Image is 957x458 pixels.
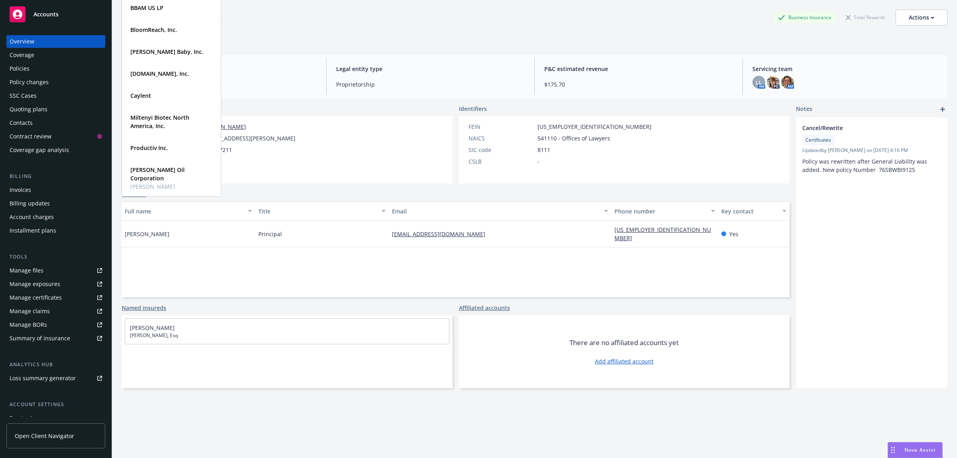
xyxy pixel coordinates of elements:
[774,12,835,22] div: Business Insurance
[544,65,733,73] span: P&C estimated revenue
[130,182,211,191] span: [PERSON_NAME]
[10,305,50,318] div: Manage claims
[469,134,534,142] div: NAICS
[6,184,105,196] a: Invoices
[544,80,733,89] span: $175.70
[10,291,62,304] div: Manage certificates
[10,224,56,237] div: Installment plans
[128,80,317,89] span: P&C - Commercial lines
[6,291,105,304] a: Manage certificates
[538,157,540,166] span: -
[888,442,898,458] div: Drag to move
[10,35,34,48] div: Overview
[904,446,936,453] span: Nova Assist
[802,158,929,174] span: Policy was rewritten after General Liability was added. New policy Number 76SBWBI9125
[392,207,599,215] div: Email
[6,278,105,290] a: Manage exposures
[888,442,943,458] button: Nova Assist
[130,48,203,55] strong: [PERSON_NAME] Baby, Inc.
[392,230,492,238] a: [EMAIL_ADDRESS][DOMAIN_NAME]
[6,172,105,180] div: Billing
[6,412,105,424] a: Service team
[125,230,169,238] span: [PERSON_NAME]
[255,201,389,221] button: Title
[33,11,59,18] span: Accounts
[15,432,74,440] span: Open Client Navigator
[10,278,60,290] div: Manage exposures
[130,166,185,182] strong: [PERSON_NAME] Oil Corporation
[389,201,611,221] button: Email
[538,146,550,154] span: 8111
[10,264,43,277] div: Manage files
[10,412,44,424] div: Service team
[336,65,525,73] span: Legal entity type
[10,211,54,223] div: Account charges
[130,332,444,339] span: [PERSON_NAME], Esq
[752,65,941,73] span: Servicing team
[130,144,168,152] strong: Productiv Inc.
[909,10,934,25] div: Actions
[130,70,189,77] strong: [DOMAIN_NAME], Inc.
[469,157,534,166] div: CSLB
[130,92,151,99] strong: Caylent
[10,89,37,102] div: SSC Cases
[756,78,762,87] span: LL
[896,10,947,26] button: Actions
[122,201,255,221] button: Full name
[767,76,780,89] img: photo
[10,332,70,345] div: Summary of insurance
[10,318,47,331] div: Manage BORs
[130,114,189,130] strong: Miltenyi Biotec North America, Inc.
[802,124,920,132] span: Cancel/Rewrite
[6,144,105,156] a: Coverage gap analysis
[802,147,941,154] span: Updated by [PERSON_NAME] on [DATE] 4:16 PM
[796,105,812,114] span: Notes
[10,76,49,89] div: Policy changes
[6,35,105,48] a: Overview
[258,207,377,215] div: Title
[10,103,47,116] div: Quoting plans
[10,372,76,385] div: Loss summary generator
[10,144,69,156] div: Coverage gap analysis
[6,361,105,369] div: Analytics hub
[6,62,105,75] a: Policies
[469,122,534,131] div: FEIN
[10,49,34,61] div: Coverage
[122,304,166,312] a: Named insureds
[10,197,50,210] div: Billing updates
[6,211,105,223] a: Account charges
[6,253,105,261] div: Tools
[200,123,246,130] a: [DOMAIN_NAME]
[258,230,282,238] span: Principal
[469,146,534,154] div: SIC code
[10,62,30,75] div: Policies
[6,103,105,116] a: Quoting plans
[10,116,33,129] div: Contacts
[6,116,105,129] a: Contacts
[796,117,947,180] div: Cancel/RewriteCertificatesUpdatedby [PERSON_NAME] on [DATE] 4:16 PMPolicy was rewritten after Gen...
[6,401,105,409] div: Account settings
[128,65,317,73] span: Account type
[721,207,778,215] div: Key contact
[938,105,947,114] a: add
[718,201,790,221] button: Key contact
[6,332,105,345] a: Summary of insurance
[569,338,679,347] span: There are no affiliated accounts yet
[6,130,105,143] a: Contract review
[729,230,738,238] span: Yes
[459,105,487,113] span: Identifiers
[538,122,652,131] span: [US_EMPLOYER_IDENTIFICATION_NUMBER]
[10,130,51,143] div: Contract review
[611,201,718,221] button: Phone number
[6,197,105,210] a: Billing updates
[6,3,105,26] a: Accounts
[595,357,654,365] a: Add affiliated account
[805,136,831,144] span: Certificates
[130,26,177,34] strong: BloomReach, Inc.
[6,49,105,61] a: Coverage
[336,80,525,89] span: Proprietorship
[459,304,510,312] a: Affiliated accounts
[781,76,794,89] img: photo
[842,12,889,22] div: Total Rewards
[6,264,105,277] a: Manage files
